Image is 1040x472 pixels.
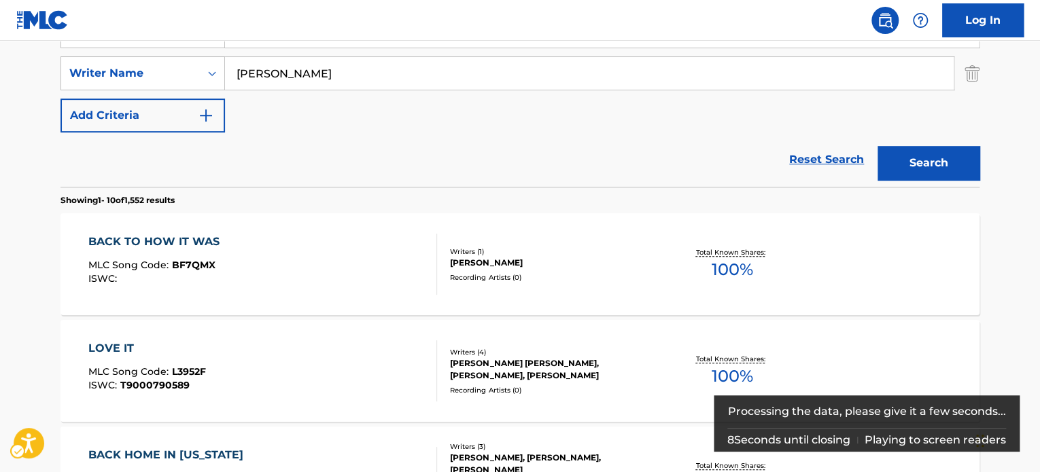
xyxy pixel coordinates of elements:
[450,441,655,452] div: Writers ( 3 )
[877,12,893,29] img: search
[69,65,192,81] div: Writer Name
[88,272,120,285] span: ISWC :
[942,3,1024,37] a: Log In
[88,234,226,250] div: BACK TO HOW IT WAS
[88,340,206,357] div: LOVE IT
[16,10,69,30] img: MLC Logo
[88,259,172,271] span: MLC Song Code :
[450,385,655,395] div: Recording Artists ( 0 )
[450,247,655,257] div: Writers ( 1 )
[60,14,980,187] form: Search Form
[727,395,1007,428] div: Processing the data, please give it a few seconds...
[695,354,768,364] p: Total Known Shares:
[450,347,655,357] div: Writers ( 4 )
[172,365,206,378] span: L3952F
[60,194,175,206] p: Showing 1 - 10 of 1,552 results
[912,12,929,29] img: help
[450,272,655,283] div: Recording Artists ( 0 )
[88,365,172,378] span: MLC Song Code :
[727,433,734,446] span: 8
[60,98,225,132] button: Add Criteria
[782,145,871,175] a: Reset Search
[695,247,768,257] p: Total Known Shares:
[695,460,768,471] p: Total Known Shares:
[711,364,752,388] span: 100 %
[172,259,215,271] span: BF7QMX
[120,379,190,391] span: T9000790589
[60,320,980,422] a: LOVE ITMLC Song Code:L3952FISWC:T9000790589Writers (4)[PERSON_NAME] [PERSON_NAME], [PERSON_NAME],...
[450,257,655,269] div: [PERSON_NAME]
[878,146,980,180] button: Search
[88,447,250,463] div: BACK HOME IN [US_STATE]
[450,357,655,382] div: [PERSON_NAME] [PERSON_NAME], [PERSON_NAME], [PERSON_NAME]
[225,57,954,90] input: Search...
[60,213,980,315] a: BACK TO HOW IT WASMLC Song Code:BF7QMXISWC:Writers (1)[PERSON_NAME]Recording Artists (0)Total Kno...
[88,379,120,391] span: ISWC :
[965,56,980,90] img: Delete Criterion
[198,107,214,124] img: 9d2ae6d4665cec9f34b9.svg
[711,257,752,282] span: 100 %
